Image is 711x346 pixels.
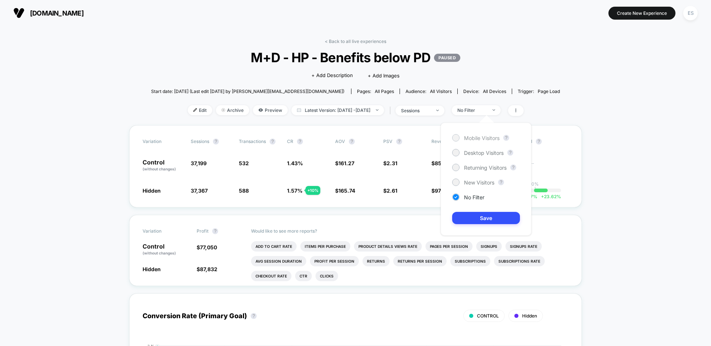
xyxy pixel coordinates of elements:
[494,256,545,266] li: Subscriptions Rate
[213,139,219,144] button: ?
[405,89,452,94] div: Audience:
[503,135,509,141] button: ?
[143,159,183,172] p: Control
[335,160,354,166] span: $
[387,187,397,194] span: 2.61
[143,187,161,194] span: Hidden
[335,139,345,144] span: AOV
[477,313,499,319] span: CONTROL
[483,89,506,94] span: all devices
[388,105,395,116] span: |
[434,54,460,62] p: PAUSED
[297,108,301,112] img: calendar
[295,271,312,281] li: Ctr
[13,7,24,19] img: Visually logo
[537,194,561,199] span: 23.62 %
[368,73,400,79] span: + Add Images
[464,194,484,200] span: No Filter
[216,105,249,115] span: Archive
[476,241,502,252] li: Signups
[151,89,344,94] span: Start date: [DATE] (Last edit [DATE] by [PERSON_NAME][EMAIL_ADDRESS][DOMAIN_NAME])
[239,160,249,166] span: 532
[538,89,560,94] span: Page Load
[387,160,397,166] span: 2.31
[251,228,569,234] p: Would like to see more reports?
[251,313,257,319] button: ?
[522,313,537,319] span: Hidden
[221,108,225,112] img: end
[518,89,560,94] div: Trigger:
[436,110,439,111] img: end
[239,187,249,194] span: 588
[383,187,397,194] span: $
[510,164,516,170] button: ?
[338,160,354,166] span: 161.27
[681,6,700,21] button: ES
[425,241,473,252] li: Pages Per Session
[464,135,500,141] span: Mobile Visitors
[297,139,303,144] button: ?
[143,167,176,171] span: (without changes)
[200,266,217,272] span: 87,832
[270,139,276,144] button: ?
[239,139,266,144] span: Transactions
[507,150,513,156] button: ?
[143,251,176,255] span: (without changes)
[528,139,568,144] span: CI
[191,160,207,166] span: 37,199
[287,139,293,144] span: CR
[608,7,675,20] button: Create New Experience
[452,212,520,224] button: Save
[457,107,487,113] div: No Filter
[396,139,402,144] button: ?
[287,187,303,194] span: 1.57 %
[431,160,453,166] span: $
[143,228,183,234] span: Variation
[143,139,183,144] span: Variation
[251,241,297,252] li: Add To Cart Rate
[383,139,393,144] span: PSV
[376,109,378,111] img: end
[335,187,355,194] span: $
[193,108,197,112] img: edit
[383,160,397,166] span: $
[197,244,217,250] span: $
[188,105,212,115] span: Edit
[363,256,390,266] li: Returns
[536,139,542,144] button: ?
[200,244,217,250] span: 77,050
[401,108,431,113] div: sessions
[464,164,507,171] span: Returning Visitors
[212,228,218,234] button: ?
[191,187,208,194] span: 37,367
[338,187,355,194] span: 165.74
[300,241,350,252] li: Items Per Purchase
[291,105,384,115] span: Latest Version: [DATE] - [DATE]
[464,179,494,186] span: New Visitors
[375,89,394,94] span: all pages
[325,39,386,44] a: < Back to all live experiences
[11,7,86,19] button: [DOMAIN_NAME]
[430,89,452,94] span: All Visitors
[683,6,698,20] div: ES
[306,186,320,195] div: + 10 %
[191,139,209,144] span: Sessions
[287,160,303,166] span: 1.43 %
[464,150,504,156] span: Desktop Visitors
[431,139,450,144] span: Revenue
[251,271,291,281] li: Checkout Rate
[310,256,359,266] li: Profit Per Session
[30,9,84,17] span: [DOMAIN_NAME]
[493,109,495,111] img: end
[349,139,355,144] button: ?
[197,228,208,234] span: Profit
[450,256,490,266] li: Subscriptions
[251,256,306,266] li: Avg Session Duration
[457,89,512,94] span: Device:
[528,161,568,172] span: ---
[197,266,217,272] span: $
[505,241,542,252] li: Signups Rate
[393,256,447,266] li: Returns Per Session
[431,187,452,194] span: $
[171,50,539,65] span: M+D - HP - Benefits below PD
